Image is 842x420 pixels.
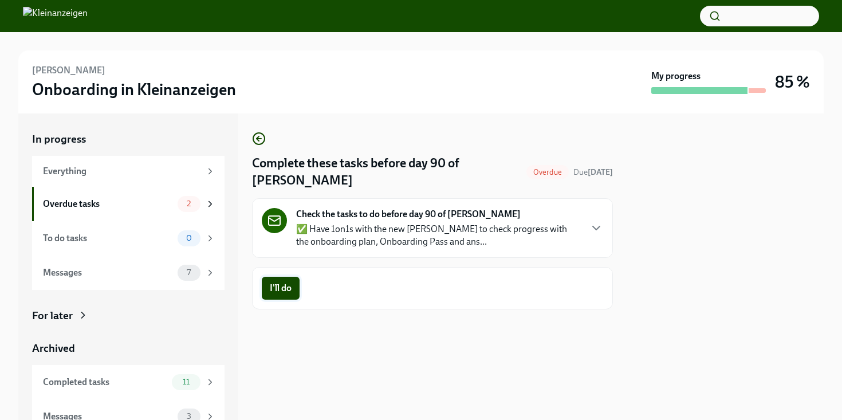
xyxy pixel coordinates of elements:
[32,256,225,290] a: Messages7
[32,187,225,221] a: Overdue tasks2
[32,341,225,356] a: Archived
[43,266,173,279] div: Messages
[180,199,198,208] span: 2
[176,378,196,386] span: 11
[32,132,225,147] a: In progress
[296,223,580,248] p: ✅ Have 1on1s with the new [PERSON_NAME] to check progress with the onboarding plan, Onboarding Pa...
[32,365,225,399] a: Completed tasks11
[32,308,225,323] a: For later
[43,376,167,388] div: Completed tasks
[651,70,701,83] strong: My progress
[573,167,613,178] span: July 6th, 2025 09:00
[32,221,225,256] a: To do tasks0
[179,234,199,242] span: 0
[32,79,236,100] h3: Onboarding in Kleinanzeigen
[32,156,225,187] a: Everything
[43,165,200,178] div: Everything
[588,167,613,177] strong: [DATE]
[180,268,198,277] span: 7
[573,167,613,177] span: Due
[32,64,105,77] h6: [PERSON_NAME]
[262,277,300,300] button: I'll do
[252,155,522,189] h4: Complete these tasks before day 90 of [PERSON_NAME]
[32,308,73,323] div: For later
[296,208,521,221] strong: Check the tasks to do before day 90 of [PERSON_NAME]
[526,168,569,176] span: Overdue
[775,72,810,92] h3: 85 %
[270,282,292,294] span: I'll do
[23,7,88,25] img: Kleinanzeigen
[43,198,173,210] div: Overdue tasks
[43,232,173,245] div: To do tasks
